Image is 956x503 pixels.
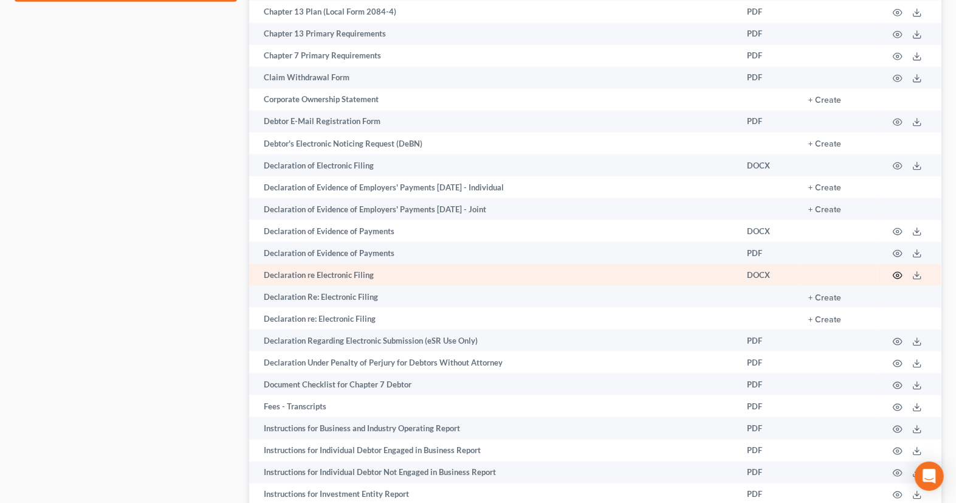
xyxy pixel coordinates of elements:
[249,264,737,286] td: Declaration re Electronic Filing
[808,206,841,214] button: + Create
[808,184,841,192] button: + Create
[808,96,841,105] button: + Create
[249,67,737,89] td: Claim Withdrawal Form
[249,462,737,484] td: Instructions for Individual Debtor Not Engaged in Business Report
[249,242,737,264] td: Declaration of Evidence of Payments
[249,286,737,308] td: Declaration Re: Electronic Filing
[249,198,737,220] td: Declaration of Evidence of Employers' Payments [DATE] - Joint
[249,330,737,352] td: Declaration Regarding Electronic Submission (eSR Use Only)
[249,395,737,417] td: Fees - Transcripts
[249,45,737,67] td: Chapter 7 Primary Requirements
[249,417,737,439] td: Instructions for Business and Industry Operating Report
[737,220,799,242] td: DOCX
[737,154,799,176] td: DOCX
[737,1,799,23] td: PDF
[737,67,799,89] td: PDF
[737,440,799,462] td: PDF
[737,23,799,45] td: PDF
[249,154,737,176] td: Declaration of Electronic Filing
[808,316,841,324] button: + Create
[737,330,799,352] td: PDF
[249,23,737,45] td: Chapter 13 Primary Requirements
[808,294,841,302] button: + Create
[737,417,799,439] td: PDF
[808,140,841,148] button: + Create
[249,308,737,330] td: Declaration re: Electronic Filing
[249,373,737,395] td: Document Checklist for Chapter 7 Debtor
[249,1,737,23] td: Chapter 13 Plan (Local Form 2084-4)
[737,111,799,133] td: PDF
[249,440,737,462] td: Instructions for Individual Debtor Engaged in Business Report
[249,89,737,111] td: Corporate Ownership Statement
[737,373,799,395] td: PDF
[915,462,944,491] div: Open Intercom Messenger
[249,220,737,242] td: Declaration of Evidence of Payments
[737,264,799,286] td: DOCX
[737,45,799,67] td: PDF
[249,133,737,154] td: Debtor's Electronic Noticing Request (DeBN)
[249,111,737,133] td: Debtor E-Mail Registration Form
[249,352,737,373] td: Declaration Under Penalty of Perjury for Debtors Without Attorney
[737,352,799,373] td: PDF
[737,395,799,417] td: PDF
[249,176,737,198] td: Declaration of Evidence of Employers' Payments [DATE] - Individual
[737,462,799,484] td: PDF
[737,242,799,264] td: PDF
